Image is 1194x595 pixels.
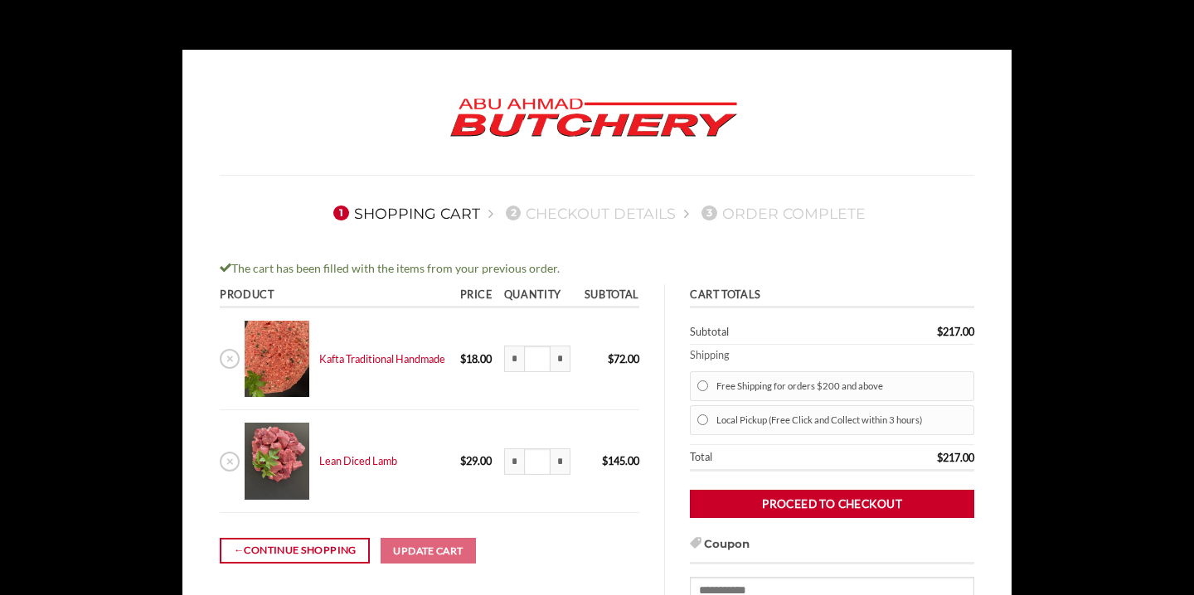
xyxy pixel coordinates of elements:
[937,450,943,463] span: $
[608,352,639,365] bdi: 72.00
[460,454,492,467] bdi: 29.00
[690,535,974,564] h3: Coupon
[333,206,348,220] span: 1
[454,284,498,308] th: Price
[220,538,370,564] a: Continue shopping
[504,448,524,475] input: Reduce quantity of Lean Diced Lamb
[577,284,638,308] th: Subtotal
[937,325,974,338] bdi: 217.00
[436,87,751,150] img: Abu Ahmad Butchery
[381,538,477,564] button: Update cart
[716,409,967,431] label: Local Pickup (Free Click and Collect within 3 hours)
[220,284,454,308] th: Product
[220,259,974,278] div: The cart has been filled with the items from your previous order.
[690,345,974,366] th: Shipping
[319,352,445,365] a: Kafta Traditional Handmade
[506,206,521,220] span: 2
[234,542,245,559] span: ←
[551,448,570,475] input: Increase quantity of Lean Diced Lamb
[690,320,835,345] th: Subtotal
[716,375,967,397] label: Free Shipping for orders $200 and above
[608,352,614,365] span: $
[690,284,974,308] th: Cart totals
[524,448,551,475] input: Product quantity
[937,325,943,338] span: $
[602,454,639,467] bdi: 145.00
[937,450,974,463] bdi: 217.00
[504,346,524,372] input: Reduce quantity of Kafta Traditional Handmade
[524,346,551,372] input: Product quantity
[460,352,466,365] span: $
[220,452,240,472] a: Remove Lean Diced Lamb from cart
[551,346,570,372] input: Increase quantity of Kafta Traditional Handmade
[499,284,578,308] th: Quantity
[501,205,677,222] a: 2Checkout details
[245,321,308,398] img: Cart
[245,423,308,500] img: Cart
[220,191,974,235] nav: Checkout steps
[602,454,608,467] span: $
[319,454,397,467] a: Lean Diced Lamb
[460,352,492,365] bdi: 18.00
[460,454,466,467] span: $
[220,349,240,369] a: Remove Kafta Traditional Handmade from cart
[690,445,835,472] th: Total
[328,205,480,222] a: 1Shopping Cart
[690,489,974,518] a: Proceed to checkout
